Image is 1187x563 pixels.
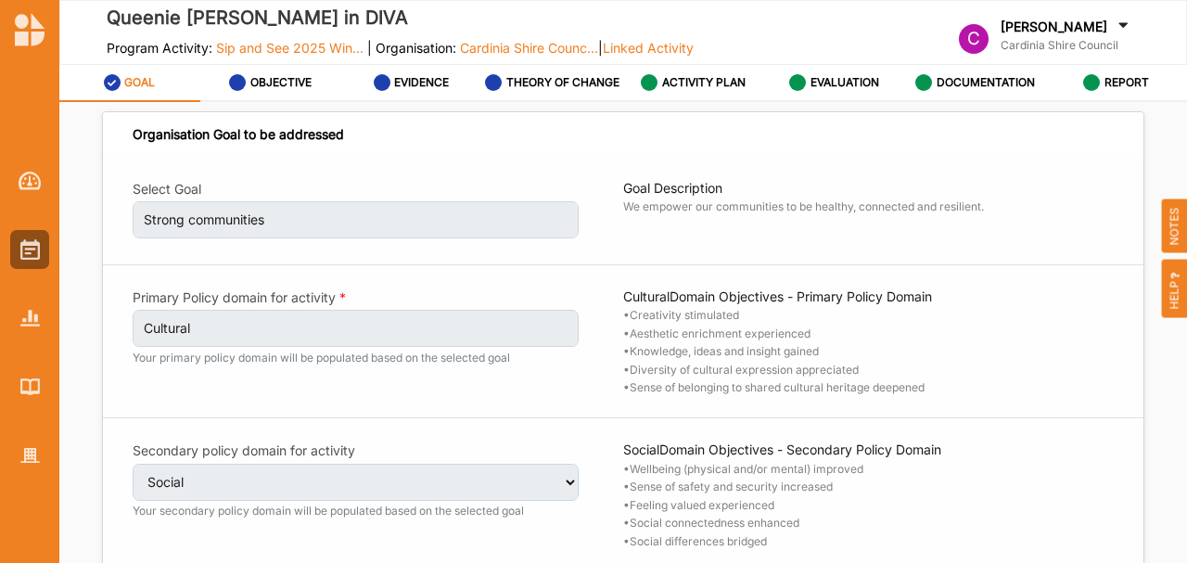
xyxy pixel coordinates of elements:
img: Library [20,378,40,394]
label: DOCUMENTATION [937,75,1035,90]
label: ACTIVITY PLAN [662,75,746,90]
span: Sip and See 2025 Win... [216,40,364,56]
a: Dashboard [10,161,49,200]
img: Reports [20,310,40,326]
span: Cardinia Shire Counc... [460,40,598,56]
label: THEORY OF CHANGE [506,75,619,90]
label: OBJECTIVE [250,75,312,90]
label: Cardinia Shire Council [1001,38,1132,53]
img: Organisation [20,448,40,464]
a: Activities [10,230,49,269]
label: EVIDENCE [394,75,449,90]
label: Program Activity: | Organisation: | [107,40,694,57]
span: Linked Activity [603,40,694,56]
label: EVALUATION [810,75,879,90]
img: Dashboard [19,172,42,190]
img: logo [15,13,45,46]
label: REPORT [1104,75,1149,90]
label: Queenie [PERSON_NAME] in DIVA [107,3,694,33]
a: Library [10,367,49,406]
div: Organisation Goal to be addressed [133,126,344,143]
a: Reports [10,299,49,338]
label: [PERSON_NAME] [1001,19,1107,35]
img: Activities [20,239,40,260]
a: Organisation [10,436,49,475]
div: C [959,24,989,54]
label: GOAL [124,75,155,90]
